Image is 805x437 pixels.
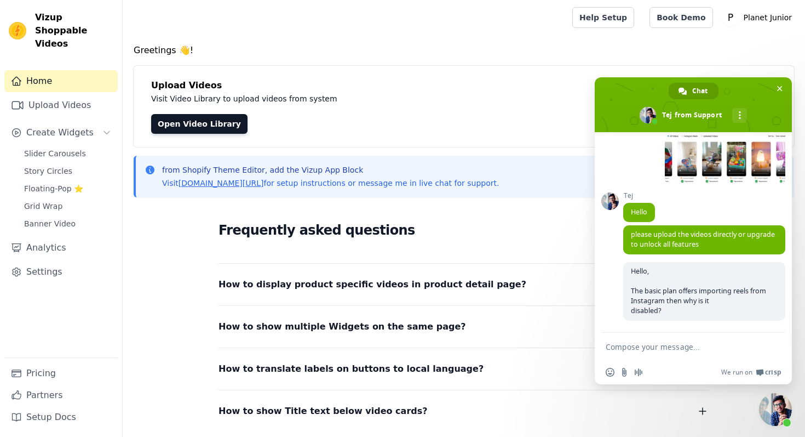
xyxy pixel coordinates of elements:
[219,319,466,334] span: How to show multiple Widgets on the same page?
[4,261,118,283] a: Settings
[35,11,113,50] span: Vizup Shoppable Videos
[151,92,642,105] p: Visit Video Library to upload videos from system
[739,8,796,27] p: Planet Junior
[620,368,629,377] span: Send a file
[722,8,796,27] button: P Planet Junior
[219,277,709,292] button: How to display product specific videos in product detail page?
[606,333,759,360] textarea: Compose your message...
[18,146,118,161] a: Slider Carousels
[162,164,499,175] p: from Shopify Theme Editor, add the Vizup App Block
[219,219,709,241] h2: Frequently asked questions
[631,207,647,217] span: Hello
[179,179,264,188] a: [DOMAIN_NAME][URL]
[774,83,785,94] span: Close chat
[24,183,83,194] span: Floating-Pop ⭐
[727,12,733,23] text: P
[634,368,643,377] span: Audio message
[4,122,118,144] button: Create Widgets
[669,83,718,99] a: Chat
[692,83,708,99] span: Chat
[4,94,118,116] a: Upload Videos
[572,7,634,28] a: Help Setup
[18,181,118,196] a: Floating-Pop ⭐
[631,266,766,315] span: Hello, The basic plan offers importing reels from Instagram then why is it disabled?
[18,163,118,179] a: Story Circles
[606,368,614,377] span: Insert an emoji
[24,166,72,177] span: Story Circles
[9,22,26,39] img: Vizup
[219,361,709,377] button: How to translate labels on buttons to local language?
[18,198,118,214] a: Grid Wrap
[162,178,499,189] p: Visit for setup instructions or message me in live chat for support.
[4,406,118,428] a: Setup Docs
[18,216,118,231] a: Banner Video
[4,362,118,384] a: Pricing
[24,218,76,229] span: Banner Video
[219,319,709,334] button: How to show multiple Widgets on the same page?
[219,404,428,419] span: How to show Title text below video cards?
[219,404,709,419] button: How to show Title text below video cards?
[26,126,94,139] span: Create Widgets
[759,393,792,426] a: Close chat
[219,277,526,292] span: How to display product specific videos in product detail page?
[631,230,775,249] span: please upload the videos directly or upgrade to unlock all features
[721,368,752,377] span: We run on
[151,114,248,134] a: Open Video Library
[649,7,712,28] a: Book Demo
[721,368,781,377] a: We run onCrisp
[765,368,781,377] span: Crisp
[4,384,118,406] a: Partners
[151,79,777,92] h4: Upload Videos
[24,148,86,159] span: Slider Carousels
[4,70,118,92] a: Home
[623,192,655,200] span: Tej
[219,361,484,377] span: How to translate labels on buttons to local language?
[4,237,118,259] a: Analytics
[24,201,62,212] span: Grid Wrap
[134,44,794,57] h4: Greetings 👋!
